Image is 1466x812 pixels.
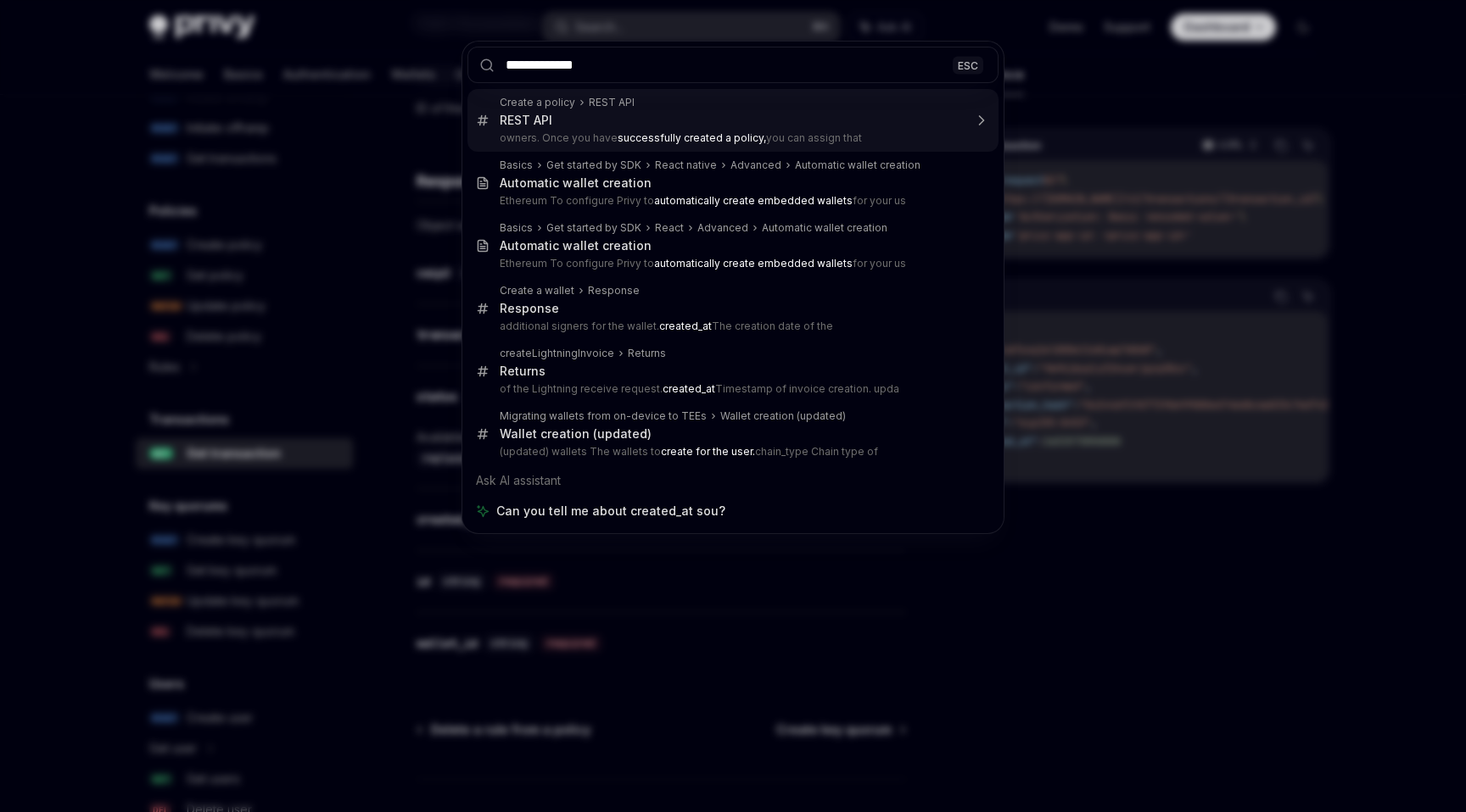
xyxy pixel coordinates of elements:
[953,56,983,74] div: ESC
[618,131,766,144] b: successfully created a policy,
[663,382,715,395] b: created_at
[730,159,781,172] div: Advanced
[500,194,963,208] p: Ethereum To configure Privy to for your us
[500,382,963,396] p: of the Lightning receive request. Timestamp of invoice creation. upda
[500,347,614,360] div: createLightningInvoice
[500,409,707,423] div: Migrating wallets from on-device to TEEs
[697,221,748,235] div: Advanced
[720,409,846,423] div: Wallet creation (updated)
[500,175,652,191] div: Automatic wallet creation
[661,445,755,458] b: create for the user.
[496,503,725,520] span: Can you tell me about created_at sou?
[500,96,575,109] div: Create a policy
[588,284,640,298] div: Response
[655,159,717,172] div: React native
[500,426,652,442] div: Wallet creation (updated)
[546,221,641,235] div: Get started by SDK
[500,159,533,172] div: Basics
[500,320,963,333] p: additional signers for the wallet. The creation date of the
[500,445,963,459] p: (updated) wallets The wallets to chain_type Chain type of
[795,159,920,172] div: Automatic wallet creation
[500,113,552,128] div: REST API
[500,301,559,316] div: Response
[654,194,853,207] b: automatically create embedded wallets
[467,465,999,496] div: Ask AI assistant
[500,257,963,270] p: Ethereum To configure Privy to for your us
[500,284,574,298] div: Create a wallet
[628,347,666,360] div: Returns
[659,320,712,332] b: created_at
[546,159,641,172] div: Get started by SDK
[500,131,963,145] p: owners. Once you have you can assign that
[589,96,635,109] div: REST API
[500,364,546,379] div: Returns
[762,221,887,235] div: Automatic wallet creation
[500,238,652,253] div: Automatic wallet creation
[500,221,533,235] div: Basics
[655,221,684,235] div: React
[654,257,853,270] b: automatically create embedded wallets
